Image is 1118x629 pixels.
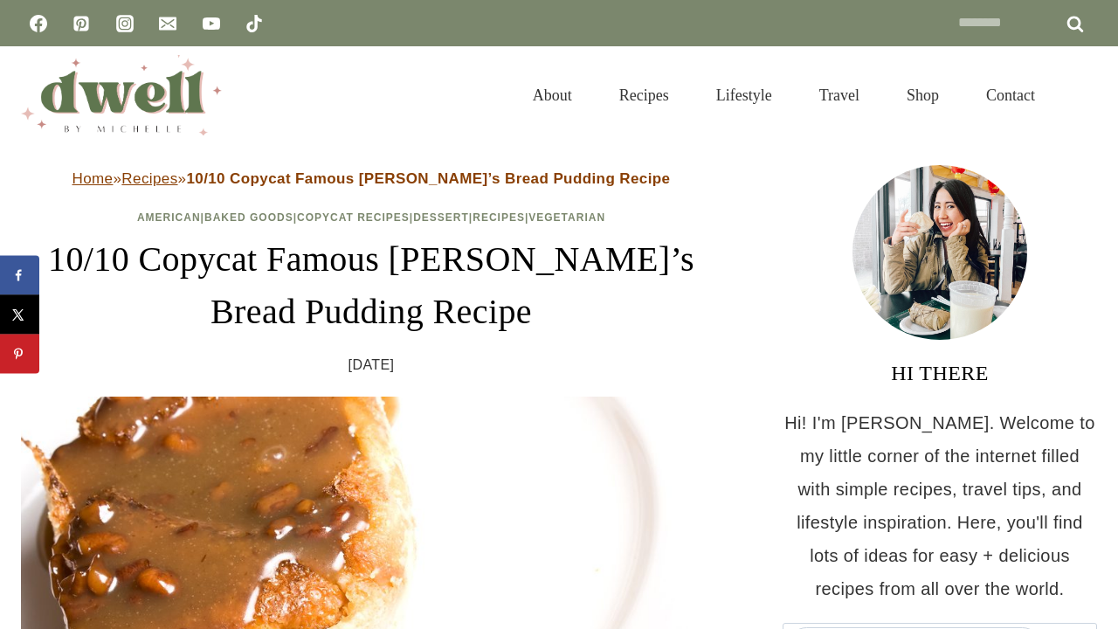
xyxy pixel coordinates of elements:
[237,6,272,41] a: TikTok
[596,65,693,126] a: Recipes
[473,211,525,224] a: Recipes
[783,406,1097,605] p: Hi! I'm [PERSON_NAME]. Welcome to my little corner of the internet filled with simple recipes, tr...
[21,55,222,135] img: DWELL by michelle
[297,211,410,224] a: Copycat Recipes
[509,65,596,126] a: About
[150,6,185,41] a: Email
[883,65,963,126] a: Shop
[528,211,605,224] a: Vegetarian
[107,6,142,41] a: Instagram
[194,6,229,41] a: YouTube
[121,170,177,187] a: Recipes
[64,6,99,41] a: Pinterest
[349,352,395,378] time: [DATE]
[72,170,114,187] a: Home
[137,211,201,224] a: American
[509,65,1059,126] nav: Primary Navigation
[783,357,1097,389] h3: HI THERE
[413,211,469,224] a: Dessert
[1067,80,1097,110] button: View Search Form
[21,233,721,338] h1: 10/10 Copycat Famous [PERSON_NAME]’s Bread Pudding Recipe
[137,211,605,224] span: | | | | |
[796,65,883,126] a: Travel
[204,211,293,224] a: Baked Goods
[963,65,1059,126] a: Contact
[72,170,671,187] span: » »
[186,170,670,187] strong: 10/10 Copycat Famous [PERSON_NAME]’s Bread Pudding Recipe
[693,65,796,126] a: Lifestyle
[21,6,56,41] a: Facebook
